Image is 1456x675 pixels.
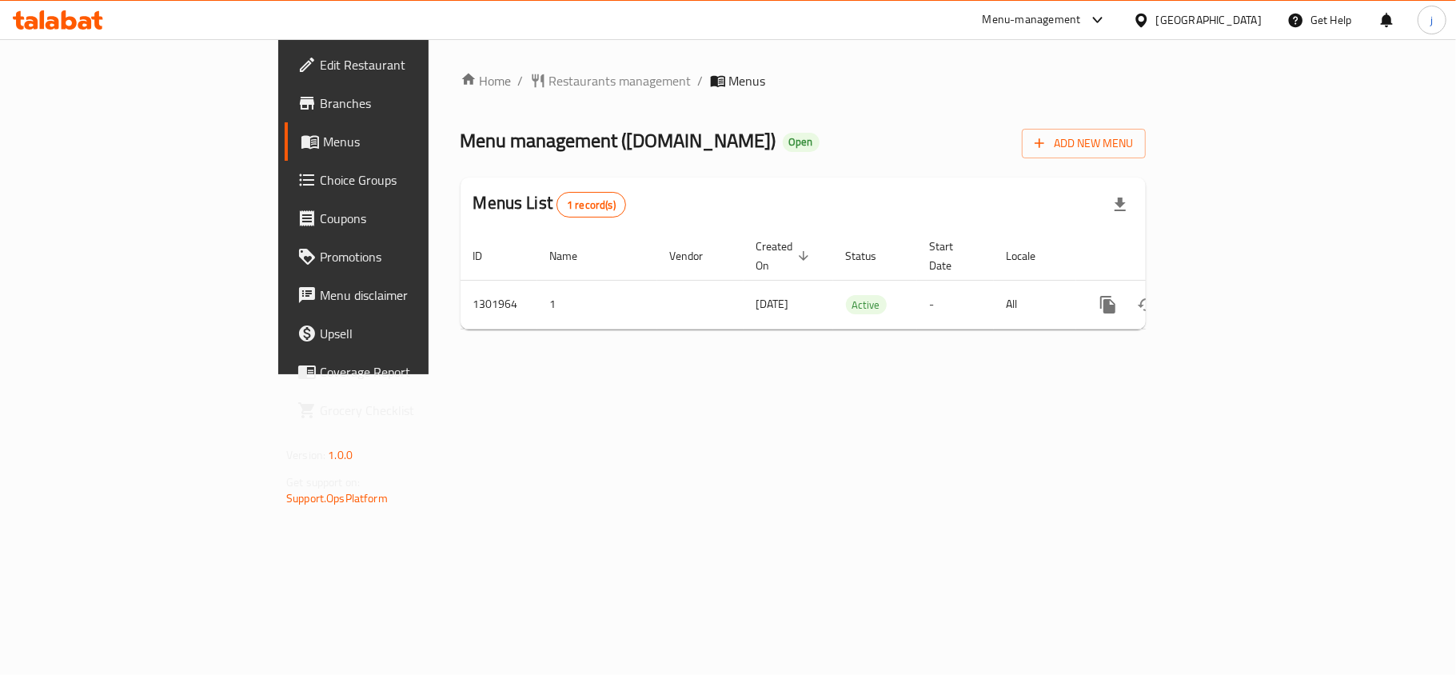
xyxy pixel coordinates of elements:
[1430,11,1433,29] span: j
[285,122,521,161] a: Menus
[930,237,975,275] span: Start Date
[473,246,504,266] span: ID
[756,294,789,314] span: [DATE]
[285,161,521,199] a: Choice Groups
[1022,129,1146,158] button: Add New Menu
[328,445,353,465] span: 1.0.0
[473,191,626,218] h2: Menus List
[729,71,766,90] span: Menus
[285,276,521,314] a: Menu disclaimer
[320,324,509,343] span: Upsell
[1076,232,1255,281] th: Actions
[320,247,509,266] span: Promotions
[846,295,887,314] div: Active
[550,246,599,266] span: Name
[917,280,994,329] td: -
[549,71,692,90] span: Restaurants management
[783,135,820,149] span: Open
[461,71,1146,90] nav: breadcrumb
[286,472,360,493] span: Get support on:
[323,132,509,151] span: Menus
[557,198,625,213] span: 1 record(s)
[983,10,1081,30] div: Menu-management
[756,237,814,275] span: Created On
[286,488,388,509] a: Support.OpsPlatform
[320,94,509,113] span: Branches
[285,84,521,122] a: Branches
[285,391,521,429] a: Grocery Checklist
[285,238,521,276] a: Promotions
[1089,286,1127,324] button: more
[537,280,657,329] td: 1
[320,209,509,228] span: Coupons
[285,314,521,353] a: Upsell
[1007,246,1057,266] span: Locale
[320,55,509,74] span: Edit Restaurant
[698,71,704,90] li: /
[670,246,724,266] span: Vendor
[1035,134,1133,154] span: Add New Menu
[285,199,521,238] a: Coupons
[285,46,521,84] a: Edit Restaurant
[994,280,1076,329] td: All
[320,170,509,190] span: Choice Groups
[846,246,898,266] span: Status
[320,286,509,305] span: Menu disclaimer
[783,133,820,152] div: Open
[320,362,509,381] span: Coverage Report
[1101,186,1139,224] div: Export file
[461,232,1255,330] table: enhanced table
[461,122,776,158] span: Menu management ( [DOMAIN_NAME] )
[556,192,626,218] div: Total records count
[1127,286,1166,324] button: Change Status
[320,401,509,420] span: Grocery Checklist
[1156,11,1262,29] div: [GEOGRAPHIC_DATA]
[285,353,521,391] a: Coverage Report
[530,71,692,90] a: Restaurants management
[846,296,887,314] span: Active
[286,445,325,465] span: Version:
